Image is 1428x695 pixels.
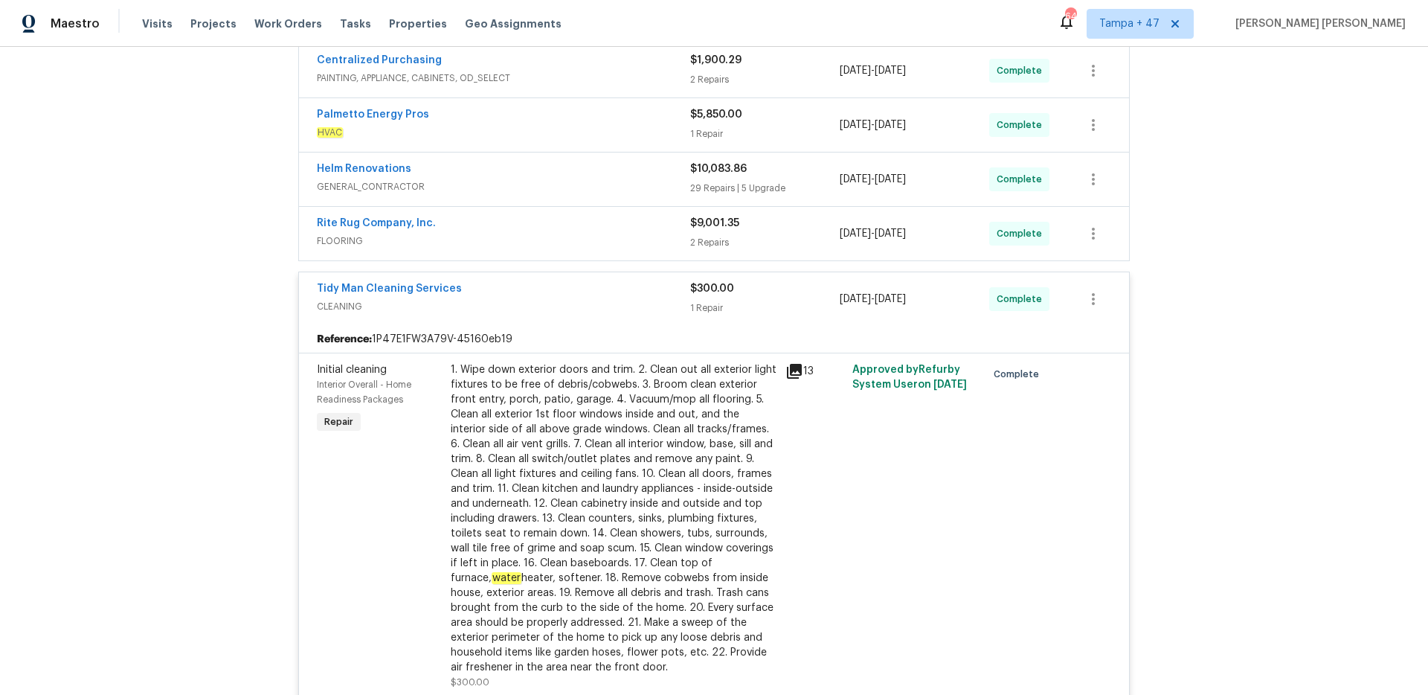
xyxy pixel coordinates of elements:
[317,332,372,347] b: Reference:
[451,678,489,687] span: $300.00
[997,226,1048,241] span: Complete
[690,72,840,87] div: 2 Repairs
[317,218,436,228] a: Rite Rug Company, Inc.
[997,118,1048,132] span: Complete
[690,218,739,228] span: $9,001.35
[451,362,776,675] div: 1. Wipe down exterior doors and trim. 2. Clean out all exterior light fixtures to be free of debr...
[840,118,906,132] span: -
[317,179,690,194] span: GENERAL_CONTRACTOR
[299,326,1129,353] div: 1P47E1FW3A79V-45160eb19
[317,284,462,294] a: Tidy Man Cleaning Services
[690,235,840,250] div: 2 Repairs
[254,16,322,31] span: Work Orders
[317,380,411,404] span: Interior Overall - Home Readiness Packages
[994,367,1045,382] span: Complete
[318,414,359,429] span: Repair
[389,16,447,31] span: Properties
[690,284,734,294] span: $300.00
[317,234,690,249] span: FLOORING
[997,172,1048,187] span: Complete
[840,120,871,130] span: [DATE]
[840,65,871,76] span: [DATE]
[465,16,562,31] span: Geo Assignments
[317,299,690,314] span: CLEANING
[840,292,906,307] span: -
[690,55,742,65] span: $1,900.29
[317,109,429,120] a: Palmetto Energy Pros
[190,16,237,31] span: Projects
[690,109,742,120] span: $5,850.00
[317,164,411,174] a: Helm Renovations
[840,294,871,304] span: [DATE]
[317,55,442,65] a: Centralized Purchasing
[840,63,906,78] span: -
[317,365,387,375] span: Initial cleaning
[840,174,871,185] span: [DATE]
[875,65,906,76] span: [DATE]
[317,71,690,86] span: PAINTING, APPLIANCE, CABINETS, OD_SELECT
[1229,16,1406,31] span: [PERSON_NAME] [PERSON_NAME]
[840,172,906,187] span: -
[933,379,967,390] span: [DATE]
[875,120,906,130] span: [DATE]
[492,572,521,584] em: water
[690,301,840,316] div: 1 Repair
[785,362,843,380] div: 13
[875,174,906,185] span: [DATE]
[997,63,1048,78] span: Complete
[690,181,840,196] div: 29 Repairs | 5 Upgrade
[340,19,371,29] span: Tasks
[840,228,871,239] span: [DATE]
[142,16,173,31] span: Visits
[875,228,906,239] span: [DATE]
[690,164,747,174] span: $10,083.86
[51,16,100,31] span: Maestro
[852,365,967,390] span: Approved by Refurby System User on
[690,126,840,141] div: 1 Repair
[1099,16,1160,31] span: Tampa + 47
[317,127,343,138] em: HVAC
[997,292,1048,307] span: Complete
[840,226,906,241] span: -
[1065,9,1075,24] div: 645
[875,294,906,304] span: [DATE]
